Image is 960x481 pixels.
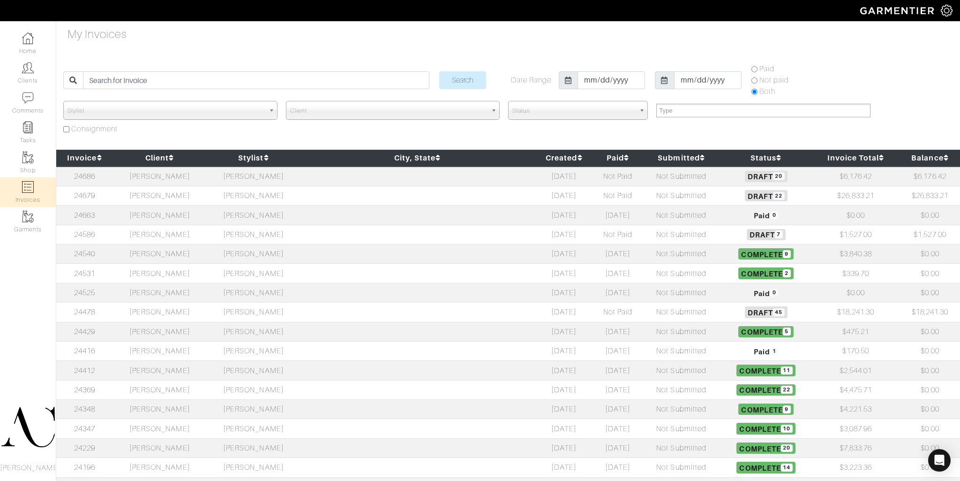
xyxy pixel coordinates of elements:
[594,264,642,283] td: [DATE]
[900,244,960,264] td: $0.00
[811,167,900,186] td: $6,176.42
[67,153,102,162] a: Invoice
[911,153,948,162] a: Balance
[113,341,207,360] td: [PERSON_NAME]
[900,186,960,205] td: $26,833.21
[207,400,300,419] td: [PERSON_NAME]
[781,464,793,472] span: 14
[594,167,642,186] td: Not Paid
[745,190,787,201] span: Draft
[534,206,593,225] td: [DATE]
[113,400,207,419] td: [PERSON_NAME]
[74,463,95,472] a: 24196
[783,328,791,336] span: 5
[781,386,793,394] span: 22
[928,449,951,472] div: Open Intercom Messenger
[594,380,642,399] td: [DATE]
[534,341,593,360] td: [DATE]
[770,289,778,297] span: 0
[74,289,95,297] a: 24525
[811,380,900,399] td: $4,475.71
[534,283,593,302] td: [DATE]
[145,153,174,162] a: Client
[207,419,300,438] td: [PERSON_NAME]
[642,206,720,225] td: Not Submitted
[22,152,34,163] img: garments-icon-b7da505a4dc4fd61783c78ac3ca0ef83fa9d6f193b1c9dc38574b1d14d53ca28.png
[811,303,900,322] td: $18,241.30
[594,225,642,244] td: Not Paid
[811,264,900,283] td: $339.70
[207,322,300,341] td: [PERSON_NAME]
[534,438,593,458] td: [DATE]
[113,419,207,438] td: [PERSON_NAME]
[74,250,95,258] a: 24540
[900,206,960,225] td: $0.00
[811,322,900,341] td: $475.21
[900,458,960,477] td: $0.00
[207,458,300,477] td: [PERSON_NAME]
[642,361,720,380] td: Not Submitted
[736,365,795,376] span: Complete
[207,167,300,186] td: [PERSON_NAME]
[770,347,778,355] span: 1
[900,225,960,244] td: $1,527.00
[534,400,593,419] td: [DATE]
[811,400,900,419] td: $4,221.53
[113,380,207,399] td: [PERSON_NAME]
[207,438,300,458] td: [PERSON_NAME]
[658,153,705,162] a: Submitted
[642,244,720,264] td: Not Submitted
[113,264,207,283] td: [PERSON_NAME]
[594,206,642,225] td: [DATE]
[534,303,593,322] td: [DATE]
[22,32,34,44] img: dashboard-icon-dbcd8f5a0b271acd01030246c82b418ddd0df26cd7fceb0bd07c9910d44c42f6.png
[113,244,207,264] td: [PERSON_NAME]
[811,244,900,264] td: $3,840.38
[22,122,34,133] img: reminder-icon-8004d30b9f0a5d33ae49ab947aed9ed385cf756f9e5892f1edd6e32f2345188e.png
[781,444,793,452] span: 20
[74,308,95,316] a: 24478
[74,328,95,336] a: 24429
[751,287,781,298] span: Paid
[811,225,900,244] td: $1,527.00
[534,322,593,341] td: [DATE]
[113,186,207,205] td: [PERSON_NAME]
[642,303,720,322] td: Not Submitted
[745,306,787,318] span: Draft
[22,62,34,74] img: clients-icon-6bae9207a08558b7cb47a8932f037763ab4055f8c8b6bfacd5dc20c3e0201464.png
[113,225,207,244] td: [PERSON_NAME]
[811,206,900,225] td: $0.00
[22,211,34,222] img: garments-icon-b7da505a4dc4fd61783c78ac3ca0ef83fa9d6f193b1c9dc38574b1d14d53ca28.png
[83,71,429,89] input: Search for Invoice
[207,361,300,380] td: [PERSON_NAME]
[594,438,642,458] td: [DATE]
[900,264,960,283] td: $0.00
[74,230,95,239] a: 24586
[783,405,791,413] span: 9
[855,2,941,19] img: garmentier-logo-header-white-b43fb05a5012e4ada735d5af1a66efaba907eab6374d6393d1fbf88cb4ef424d.png
[642,322,720,341] td: Not Submitted
[594,419,642,438] td: [DATE]
[394,153,441,162] a: City, State
[594,341,642,360] td: [DATE]
[642,186,720,205] td: Not Submitted
[642,167,720,186] td: Not Submitted
[534,458,593,477] td: [DATE]
[207,264,300,283] td: [PERSON_NAME]
[900,341,960,360] td: $0.00
[594,458,642,477] td: [DATE]
[736,443,795,454] span: Complete
[534,380,593,399] td: [DATE]
[747,229,786,240] span: Draft
[773,172,785,180] span: 20
[738,326,793,337] span: Complete
[759,75,789,86] label: Not paid
[207,341,300,360] td: [PERSON_NAME]
[74,444,95,452] a: 24229
[207,186,300,205] td: [PERSON_NAME]
[534,225,593,244] td: [DATE]
[900,303,960,322] td: $18,241.30
[900,438,960,458] td: $0.00
[207,380,300,399] td: [PERSON_NAME]
[534,244,593,264] td: [DATE]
